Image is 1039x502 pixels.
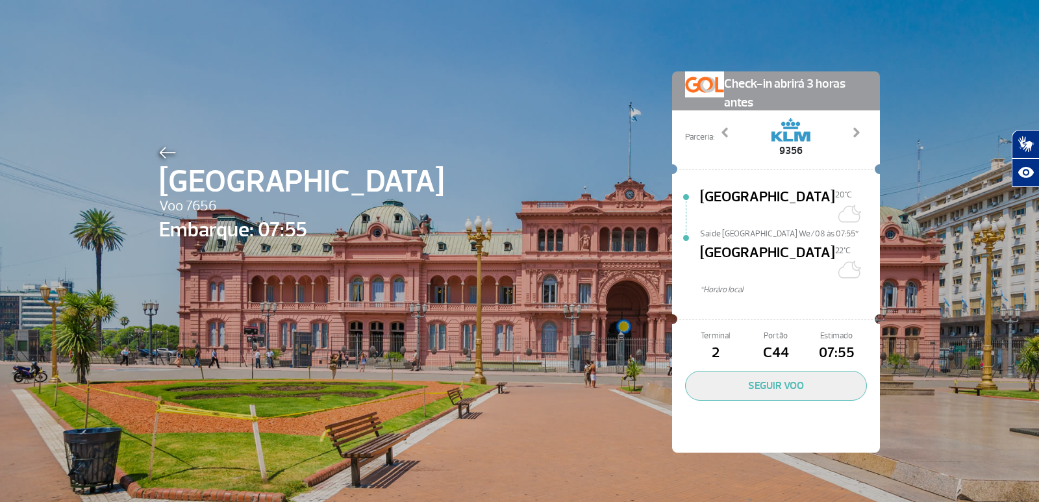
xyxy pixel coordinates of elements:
span: *Horáro local [700,284,880,296]
span: 20°C [835,190,852,200]
span: [GEOGRAPHIC_DATA] [700,186,835,228]
span: 9356 [771,143,810,158]
span: Sai de [GEOGRAPHIC_DATA] We/08 às 07:55* [700,228,880,237]
div: Plugin de acessibilidade da Hand Talk. [1012,130,1039,187]
span: Parceria: [685,131,714,144]
span: Voo 7656 [159,195,444,218]
span: 07:55 [807,342,867,364]
img: Céu limpo [835,257,861,282]
span: Check-in abrirá 3 horas antes [724,71,867,112]
span: Embarque: 07:55 [159,214,444,245]
span: Estimado [807,330,867,342]
span: 2 [685,342,745,364]
button: Abrir tradutor de língua de sinais. [1012,130,1039,158]
span: [GEOGRAPHIC_DATA] [159,158,444,205]
button: SEGUIR VOO [685,371,867,401]
span: Terminal [685,330,745,342]
span: Portão [745,330,806,342]
span: C44 [745,342,806,364]
img: Céu limpo [835,201,861,227]
button: Abrir recursos assistivos. [1012,158,1039,187]
span: [GEOGRAPHIC_DATA] [700,242,835,284]
span: 22°C [835,245,851,256]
